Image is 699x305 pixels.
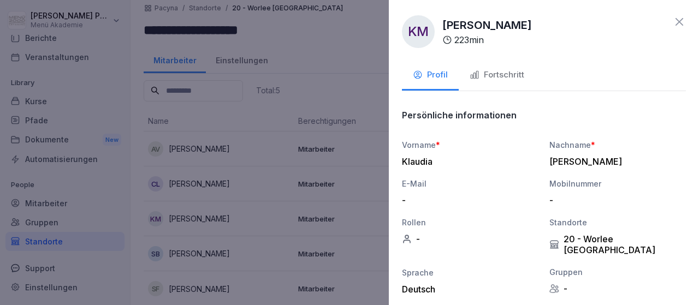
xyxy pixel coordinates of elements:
div: Profil [413,69,448,81]
div: Gruppen [549,266,686,278]
div: E-Mail [402,178,538,189]
div: - [402,195,533,206]
div: Sprache [402,267,538,278]
p: [PERSON_NAME] [442,17,532,33]
div: Standorte [549,217,686,228]
div: Deutsch [402,284,538,295]
div: Nachname [549,139,686,151]
div: Vorname [402,139,538,151]
div: Klaudia [402,156,533,167]
div: - [549,283,686,294]
div: - [549,195,680,206]
button: Profil [402,61,459,91]
div: [PERSON_NAME] [549,156,680,167]
div: KM [402,15,435,48]
div: - [402,234,538,244]
div: Fortschritt [470,69,524,81]
p: 223 min [454,33,484,46]
div: Rollen [402,217,538,228]
p: Persönliche informationen [402,110,517,121]
div: Mobilnummer [549,178,686,189]
div: 20 - Worlee [GEOGRAPHIC_DATA] [549,234,686,255]
button: Fortschritt [459,61,535,91]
